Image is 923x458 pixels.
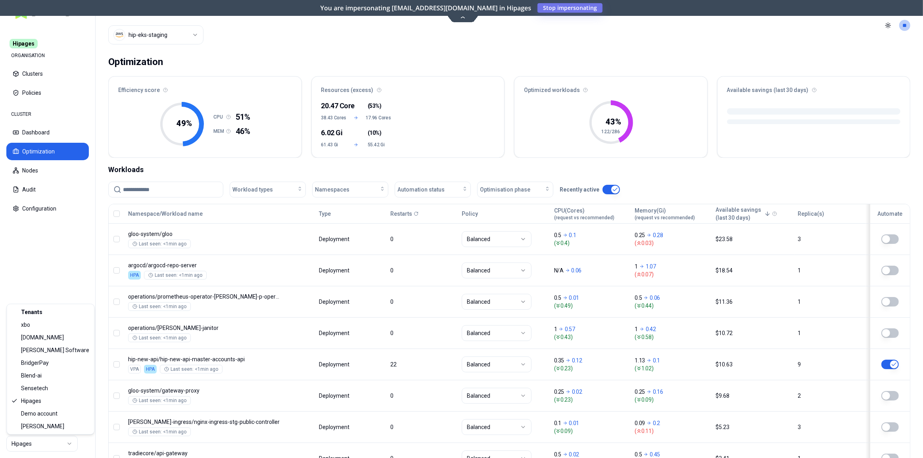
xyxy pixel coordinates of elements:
div: Tenants [8,306,92,318]
span: xbo [21,321,30,329]
span: Sensetech [21,384,48,392]
span: Hipages [21,397,41,405]
span: Blend-ai [21,372,42,379]
span: BridgerPay [21,359,49,367]
span: Demo account [21,410,58,418]
span: [PERSON_NAME] [21,422,64,430]
span: [DOMAIN_NAME] [21,333,64,341]
span: [PERSON_NAME] Software [21,346,89,354]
